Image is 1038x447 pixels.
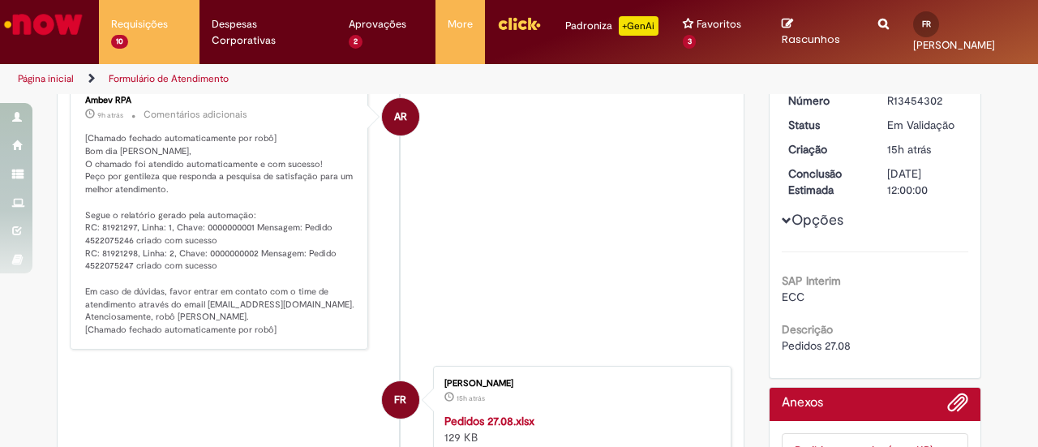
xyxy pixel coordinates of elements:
[887,117,963,133] div: Em Validação
[111,16,168,32] span: Requisições
[887,141,963,157] div: 27/08/2025 20:07:30
[776,117,876,133] dt: Status
[782,322,833,337] b: Descrição
[349,16,406,32] span: Aprovações
[887,165,963,198] div: [DATE] 12:00:00
[776,165,876,198] dt: Conclusão Estimada
[349,35,362,49] span: 2
[497,11,541,36] img: click_logo_yellow_360x200.png
[448,16,473,32] span: More
[922,19,931,29] span: FR
[887,142,931,157] time: 27/08/2025 20:07:30
[697,16,741,32] span: Favoritos
[382,381,419,419] div: Flavia Ribeiro Da Rosa
[109,72,229,85] a: Formulário de Atendimento
[85,132,355,336] p: [Chamado fechado automaticamente por robô] Bom dia [PERSON_NAME], O chamado foi atendido automati...
[887,142,931,157] span: 15h atrás
[947,392,968,421] button: Adicionar anexos
[887,92,963,109] div: R13454302
[457,393,485,403] time: 27/08/2025 20:07:25
[782,290,804,304] span: ECC
[12,64,680,94] ul: Trilhas de página
[782,273,841,288] b: SAP Interim
[619,16,658,36] p: +GenAi
[144,108,247,122] small: Comentários adicionais
[782,17,854,47] a: Rascunhos
[444,413,714,445] div: 129 KB
[782,338,851,353] span: Pedidos 27.08
[565,16,658,36] div: Padroniza
[2,8,85,41] img: ServiceNow
[97,110,123,120] span: 9h atrás
[776,92,876,109] dt: Número
[18,72,74,85] a: Página inicial
[394,380,406,419] span: FR
[382,98,419,135] div: Ambev RPA
[394,97,407,136] span: AR
[444,414,534,428] a: Pedidos 27.08.xlsx
[782,396,823,410] h2: Anexos
[782,32,840,47] span: Rascunhos
[457,393,485,403] span: 15h atrás
[97,110,123,120] time: 28/08/2025 01:32:22
[913,38,995,52] span: [PERSON_NAME]
[683,35,697,49] span: 3
[444,379,714,389] div: [PERSON_NAME]
[212,16,324,49] span: Despesas Corporativas
[111,35,128,49] span: 10
[776,141,876,157] dt: Criação
[85,96,355,105] div: Ambev RPA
